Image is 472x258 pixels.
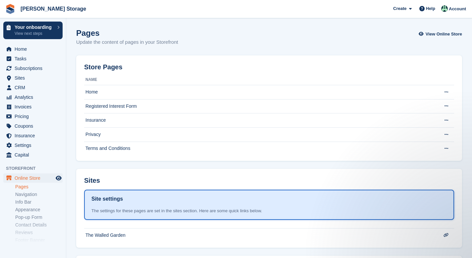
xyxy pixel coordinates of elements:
[3,44,63,54] a: menu
[426,5,435,12] span: Help
[15,131,54,140] span: Insurance
[15,83,54,92] span: CRM
[3,93,63,102] a: menu
[3,54,63,63] a: menu
[15,25,54,30] p: Your onboarding
[3,131,63,140] a: menu
[15,73,54,83] span: Sites
[15,93,54,102] span: Analytics
[91,195,123,203] h1: Site settings
[76,38,178,46] p: Update the content of pages in your Storefront
[15,214,63,221] a: Pop-up Form
[15,173,54,183] span: Online Store
[15,54,54,63] span: Tasks
[3,83,63,92] a: menu
[393,5,406,12] span: Create
[3,141,63,150] a: menu
[3,22,63,39] a: Your onboarding View next steps
[84,75,436,85] th: Name
[3,112,63,121] a: menu
[18,3,89,14] a: [PERSON_NAME] Storage
[15,237,63,243] a: Footer Banner
[3,64,63,73] a: menu
[5,4,15,14] img: stora-icon-8386f47178a22dfd0bd8f6a31ec36ba5ce8667c1dd55bd0f319d3a0aa187defe.svg
[84,177,100,184] h2: Sites
[15,102,54,111] span: Invoices
[15,44,54,54] span: Home
[15,207,63,213] a: Appearance
[15,222,63,228] a: Contact Details
[84,113,436,128] td: Insurance
[15,31,54,36] p: View next steps
[420,29,462,39] a: View Online Store
[84,99,436,113] td: Registered Interest Form
[76,29,178,37] h1: Pages
[15,112,54,121] span: Pricing
[15,64,54,73] span: Subscriptions
[3,121,63,131] a: menu
[3,73,63,83] a: menu
[3,102,63,111] a: menu
[55,174,63,182] a: Preview store
[15,150,54,160] span: Capital
[15,121,54,131] span: Coupons
[84,63,123,71] h2: Store Pages
[84,85,436,99] td: Home
[91,208,447,214] div: The settings for these pages are set in the sites section. Here are some quick links below.
[3,173,63,183] a: menu
[449,6,466,12] span: Account
[84,127,436,142] td: Privacy
[15,184,63,190] a: Pages
[6,165,66,172] span: Storefront
[15,199,63,205] a: Info Bar
[441,5,448,12] img: Nicholas Pain
[84,142,436,156] td: Terms and Conditions
[426,31,462,37] span: View Online Store
[15,191,63,198] a: Navigation
[15,141,54,150] span: Settings
[15,229,63,236] a: Reviews
[84,228,436,242] td: The Walled Garden
[3,150,63,160] a: menu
